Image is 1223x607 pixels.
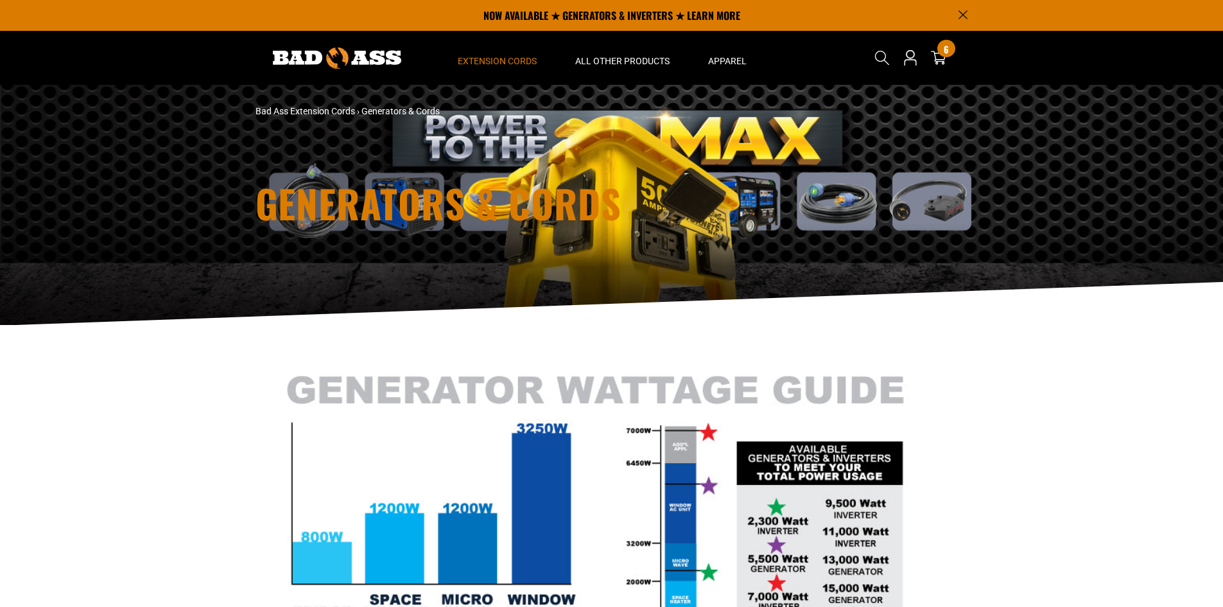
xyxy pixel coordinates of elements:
summary: All Other Products [556,31,689,85]
span: Extension Cords [458,55,537,67]
span: 6 [944,44,949,54]
summary: Search [872,48,892,68]
summary: Apparel [689,31,766,85]
span: Generators & Cords [361,106,440,116]
span: All Other Products [575,55,670,67]
h1: Generators & Cords [256,184,724,222]
span: › [357,106,360,116]
summary: Extension Cords [438,31,556,85]
nav: breadcrumbs [256,105,724,118]
a: Bad Ass Extension Cords [256,106,355,116]
span: Apparel [708,55,747,67]
img: Bad Ass Extension Cords [273,48,401,69]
